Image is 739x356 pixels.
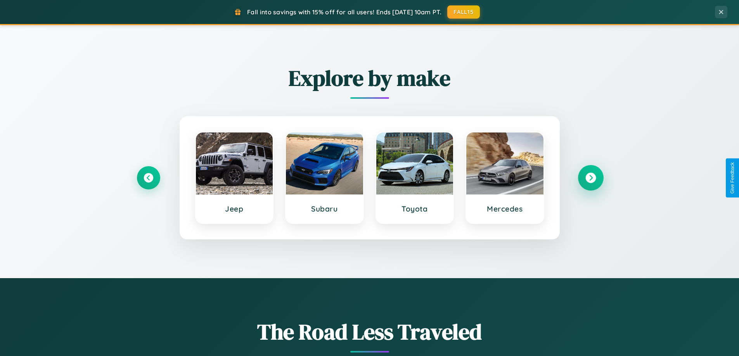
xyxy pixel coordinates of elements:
[247,8,441,16] span: Fall into savings with 15% off for all users! Ends [DATE] 10am PT.
[137,63,602,93] h2: Explore by make
[204,204,265,213] h3: Jeep
[447,5,480,19] button: FALL15
[137,317,602,347] h1: The Road Less Traveled
[730,162,735,194] div: Give Feedback
[294,204,355,213] h3: Subaru
[474,204,536,213] h3: Mercedes
[384,204,446,213] h3: Toyota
